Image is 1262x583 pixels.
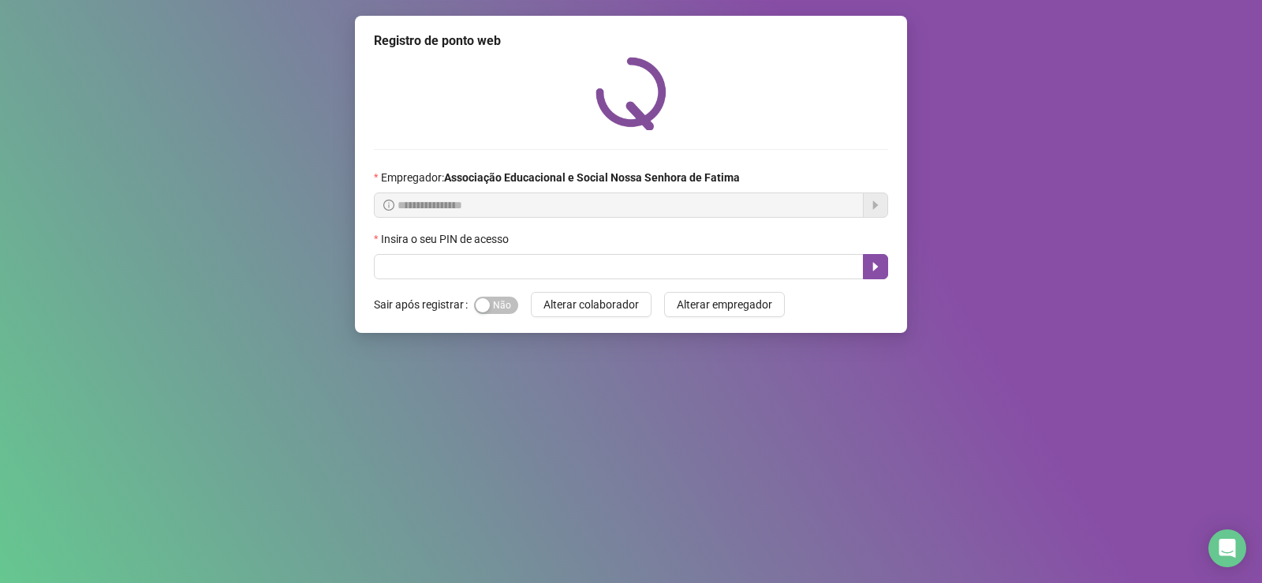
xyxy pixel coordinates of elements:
[381,169,740,186] span: Empregador :
[664,292,785,317] button: Alterar empregador
[543,296,639,313] span: Alterar colaborador
[374,32,888,50] div: Registro de ponto web
[444,171,740,184] strong: Associação Educacional e Social Nossa Senhora de Fatima
[383,200,394,211] span: info-circle
[869,260,882,273] span: caret-right
[374,292,474,317] label: Sair após registrar
[531,292,652,317] button: Alterar colaborador
[374,230,519,248] label: Insira o seu PIN de acesso
[596,57,666,130] img: QRPoint
[1208,529,1246,567] div: Open Intercom Messenger
[677,296,772,313] span: Alterar empregador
